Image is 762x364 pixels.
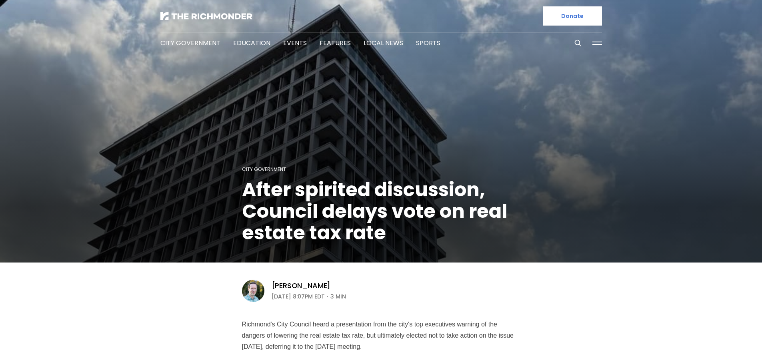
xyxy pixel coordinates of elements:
img: The Richmonder [160,12,252,20]
a: Local News [364,38,403,48]
h1: After spirited discussion, Council delays vote on real estate tax rate [242,179,520,244]
a: City Government [242,166,286,173]
a: City Government [160,38,220,48]
button: Search this site [572,37,584,49]
iframe: portal-trigger [694,325,762,364]
p: Richmond's City Council heard a presentation from the city's top executives warning of the danger... [242,319,520,352]
a: Events [283,38,307,48]
a: [PERSON_NAME] [272,281,331,290]
a: Education [233,38,270,48]
time: [DATE] 8:07PM EDT [272,292,325,301]
a: Sports [416,38,440,48]
a: Donate [543,6,602,26]
a: Features [320,38,351,48]
img: Michael Phillips [242,280,264,302]
span: 3 min [330,292,346,301]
